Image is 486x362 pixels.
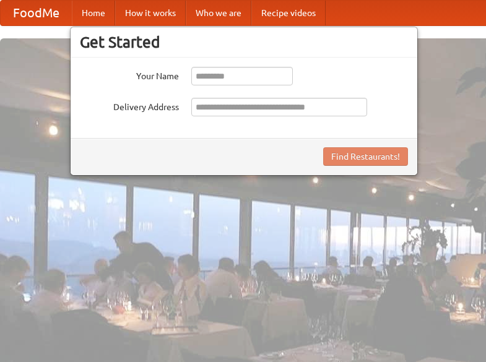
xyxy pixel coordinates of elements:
[186,1,251,25] a: Who we are
[115,1,186,25] a: How it works
[80,33,408,51] h3: Get Started
[323,147,408,166] button: Find Restaurants!
[80,98,179,113] label: Delivery Address
[1,1,72,25] a: FoodMe
[72,1,115,25] a: Home
[251,1,326,25] a: Recipe videos
[80,67,179,82] label: Your Name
